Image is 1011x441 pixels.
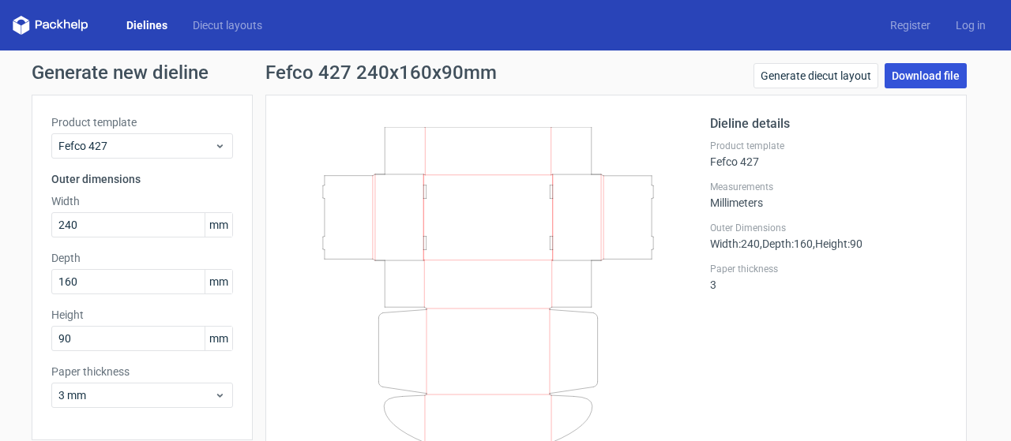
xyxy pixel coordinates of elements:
[114,17,180,33] a: Dielines
[51,171,233,187] h3: Outer dimensions
[51,193,233,209] label: Width
[885,63,967,88] a: Download file
[180,17,275,33] a: Diecut layouts
[51,250,233,266] label: Depth
[813,237,863,250] span: , Height : 90
[878,17,943,33] a: Register
[710,114,947,133] h2: Dieline details
[710,263,947,291] div: 3
[265,63,497,82] h1: Fefco 427 240x160x90mm
[58,138,214,154] span: Fefco 427
[760,237,813,250] span: , Depth : 160
[51,114,233,130] label: Product template
[51,364,233,379] label: Paper thickness
[710,181,947,193] label: Measurements
[58,387,214,403] span: 3 mm
[710,263,947,275] label: Paper thickness
[205,270,232,293] span: mm
[710,140,947,168] div: Fefco 427
[710,222,947,234] label: Outer Dimensions
[710,237,760,250] span: Width : 240
[710,181,947,209] div: Millimeters
[205,213,232,237] span: mm
[205,327,232,350] span: mm
[51,307,233,323] label: Height
[32,63,979,82] h1: Generate new dieline
[754,63,878,88] a: Generate diecut layout
[710,140,947,152] label: Product template
[943,17,998,33] a: Log in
